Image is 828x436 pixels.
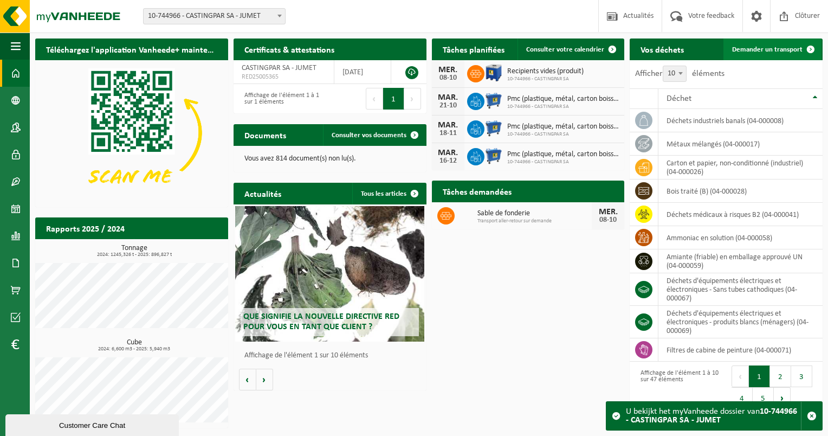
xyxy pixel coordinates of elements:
[732,366,749,387] button: Previous
[658,249,823,273] td: amiante (friable) en emballage approuvé UN (04-000059)
[663,66,687,82] span: 10
[658,156,823,179] td: carton et papier, non-conditionné (industriel) (04-000026)
[352,183,425,204] a: Tous les articles
[244,155,416,163] p: Vous avez 814 document(s) non lu(s).
[635,364,721,410] div: Affichage de l'élément 1 à 10 sur 47 éléments
[484,146,503,165] img: WB-0660-HPE-BE-01
[658,109,823,132] td: déchets industriels banals (04-000008)
[526,46,604,53] span: Consulter votre calendrier
[770,366,791,387] button: 2
[753,387,774,409] button: 5
[626,407,797,425] strong: 10-744966 - CASTINGPAR SA - JUMET
[791,366,812,387] button: 3
[507,95,619,104] span: Pmc (plastique, métal, carton boisson) (industriel)
[658,306,823,338] td: déchets d'équipements électriques et électroniques - produits blancs (ménagers) (04-000069)
[143,8,286,24] span: 10-744966 - CASTINGPAR SA - JUMET
[437,157,459,165] div: 16-12
[626,402,801,430] div: U bekijkt het myVanheede dossier van
[507,159,619,165] span: 10-744966 - CASTINGPAR SA
[41,339,228,352] h3: Cube
[507,104,619,110] span: 10-744966 - CASTINGPAR SA
[658,179,823,203] td: bois traité (B) (04-000028)
[234,183,292,204] h2: Actualités
[5,412,181,436] iframe: chat widget
[437,121,459,130] div: MAR.
[658,273,823,306] td: déchets d'équipements électriques et électroniques - Sans tubes cathodiques (04-000067)
[437,93,459,102] div: MAR.
[134,239,227,260] a: Consulter les rapports
[507,67,584,76] span: Recipients vides (produit)
[243,312,399,331] span: Que signifie la nouvelle directive RED pour vous en tant que client ?
[437,149,459,157] div: MAR.
[507,123,619,131] span: Pmc (plastique, métal, carton boisson) (industriel)
[144,9,285,24] span: 10-744966 - CASTINGPAR SA - JUMET
[723,39,821,60] a: Demander un transport
[41,347,228,352] span: 2024: 6,600 m3 - 2025: 5,940 m3
[383,88,404,110] button: 1
[732,46,803,53] span: Demander un transport
[749,366,770,387] button: 1
[404,88,421,110] button: Next
[234,124,297,145] h2: Documents
[35,60,228,205] img: Download de VHEPlus App
[35,217,135,239] h2: Rapports 2025 / 2024
[242,64,316,72] span: CASTINGPAR SA - JUMET
[667,94,691,103] span: Déchet
[242,73,326,81] span: RED25005365
[332,132,406,139] span: Consulter vos documents
[437,130,459,137] div: 18-11
[244,352,421,360] p: Affichage de l'élément 1 sur 10 éléments
[484,91,503,110] img: WB-0660-HPE-BE-01
[658,338,823,362] td: filtres de cabine de peinture (04-000071)
[323,124,425,146] a: Consulter vos documents
[663,66,686,81] span: 10
[507,76,584,82] span: 10-744966 - CASTINGPAR SA
[432,181,522,202] h2: Tâches demandées
[235,206,424,342] a: Que signifie la nouvelle directive RED pour vous en tant que client ?
[658,226,823,249] td: Ammoniac en solution (04-000058)
[507,150,619,159] span: Pmc (plastique, métal, carton boisson) (industriel)
[477,209,592,218] span: Sable de fonderie
[366,88,383,110] button: Previous
[484,119,503,137] img: WB-0660-HPE-BE-01
[437,74,459,82] div: 08-10
[239,87,325,111] div: Affichage de l'élément 1 à 1 sur 1 éléments
[507,131,619,138] span: 10-744966 - CASTINGPAR SA
[517,39,623,60] a: Consulter votre calendrier
[484,63,503,82] img: PB-IC-1000-HPE-00-08
[432,39,515,60] h2: Tâches planifiées
[635,69,725,78] label: Afficher éléments
[437,66,459,74] div: MER.
[256,369,273,390] button: Volgende
[732,387,753,409] button: 4
[597,208,619,216] div: MER.
[41,252,228,258] span: 2024: 1245,326 t - 2025: 896,827 t
[334,60,391,84] td: [DATE]
[658,203,823,226] td: déchets médicaux à risques B2 (04-000041)
[477,218,592,225] span: Transport aller-retour sur demande
[630,39,695,60] h2: Vos déchets
[35,39,228,60] h2: Téléchargez l'application Vanheede+ maintenant!
[234,39,345,60] h2: Certificats & attestations
[597,216,619,224] div: 08-10
[437,102,459,110] div: 21-10
[774,387,791,409] button: Next
[41,245,228,258] h3: Tonnage
[239,369,256,390] button: Vorige
[658,132,823,156] td: métaux mélangés (04-000017)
